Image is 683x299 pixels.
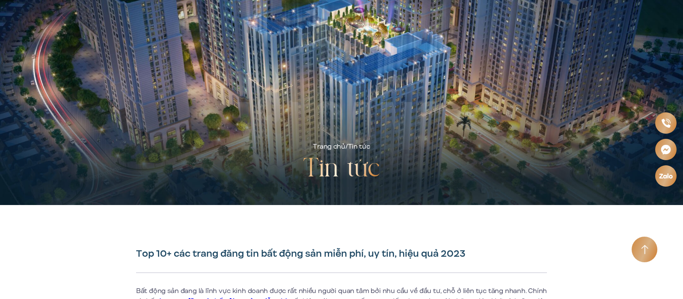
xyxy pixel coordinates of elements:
[348,142,370,151] span: Tin tức
[136,248,547,260] h1: Top 10+ các trang đăng tin bất động sản miễn phí, uy tín, hiệu quả 2023
[303,152,380,186] h2: Tin tức
[661,144,671,155] img: Messenger icon
[313,142,345,151] a: Trang chủ
[313,142,370,152] div: /
[659,173,673,179] img: Zalo icon
[661,119,670,128] img: Phone icon
[641,245,648,255] img: Arrow icon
